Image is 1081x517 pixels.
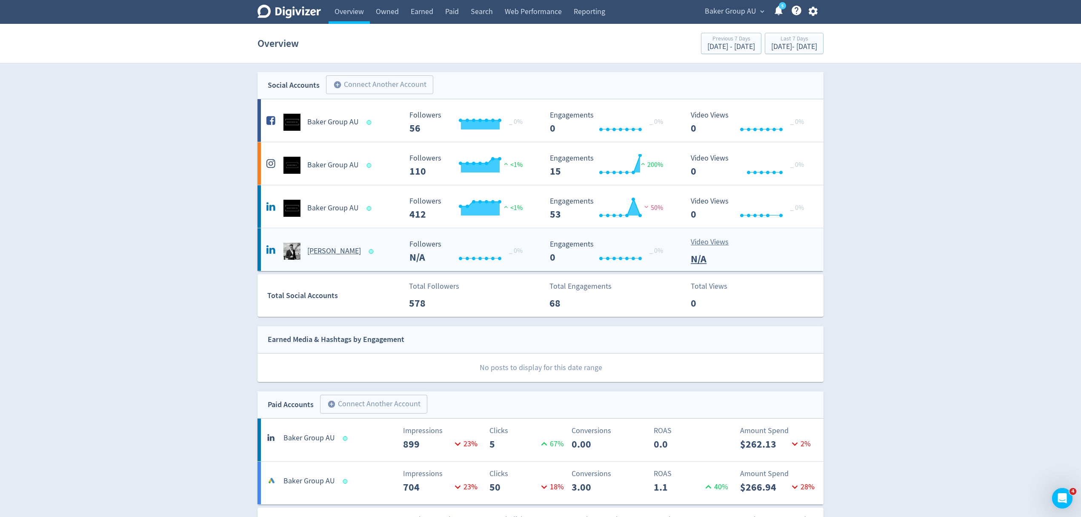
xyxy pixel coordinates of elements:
[686,111,814,134] svg: Video Views 0
[686,154,814,177] svg: Video Views 0
[405,240,533,263] svg: Followers ---
[546,240,673,263] svg: Engagements 0
[686,197,814,220] svg: Video Views 0
[549,296,598,311] p: 68
[740,425,817,437] p: Amount Spend
[257,419,824,461] a: Baker Group AUImpressions89923%Clicks567%Conversions0.00ROAS0.0Amount Spend$262.132%
[702,5,766,18] button: Baker Group AU
[538,481,564,493] p: 18 %
[701,33,761,54] button: Previous 7 Days[DATE] - [DATE]
[258,353,824,382] p: No posts to display for this date range
[509,247,523,255] span: _ 0%
[691,296,740,311] p: 0
[740,468,817,480] p: Amount Spend
[307,203,359,213] h5: Baker Group AU
[703,481,728,493] p: 40 %
[403,425,480,437] p: Impressions
[691,251,740,267] p: N/A
[502,204,510,210] img: positive-performance.svg
[546,111,673,134] svg: Engagements 0
[691,236,740,248] p: Video Views
[326,75,433,94] button: Connect Another Account
[405,111,533,134] svg: Followers ---
[509,118,523,126] span: _ 0%
[789,438,811,450] p: 2 %
[740,480,789,495] p: $266.94
[489,437,538,452] p: 5
[790,118,804,126] span: _ 0%
[367,120,374,125] span: Data last synced: 17 Sep 2025, 1:02pm (AEST)
[257,185,824,228] a: Baker Group AU undefinedBaker Group AU Followers --- Followers 412 <1% Engagements 53 Engagements...
[707,43,755,51] div: [DATE] - [DATE]
[639,161,647,167] img: positive-performance.svg
[649,247,663,255] span: _ 0%
[367,163,374,168] span: Data last synced: 16 Sep 2025, 11:02pm (AEST)
[790,161,804,169] span: _ 0%
[283,200,300,217] img: Baker Group AU undefined
[257,228,824,271] a: Scott Baker undefined[PERSON_NAME] Followers --- _ 0% Followers N/A Engagements 0 Engagements 0 _...
[327,400,336,408] span: add_circle
[314,396,427,414] a: Connect Another Account
[283,433,335,443] h5: Baker Group AU
[489,480,538,495] p: 50
[283,476,335,486] h5: Baker Group AU
[267,290,403,302] div: Total Social Accounts
[654,437,703,452] p: 0.0
[403,480,452,495] p: 704
[654,468,731,480] p: ROAS
[409,281,459,292] p: Total Followers
[779,2,786,9] a: 5
[642,204,663,212] span: 50%
[283,157,300,174] img: Baker Group AU undefined
[257,142,824,185] a: Baker Group AU undefinedBaker Group AU Followers --- Followers 110 <1% Engagements 15 Engagements...
[257,30,299,57] h1: Overview
[707,36,755,43] div: Previous 7 Days
[538,438,564,450] p: 67 %
[546,154,673,177] svg: Engagements 15
[649,118,663,126] span: _ 0%
[546,197,673,220] svg: Engagements 53
[765,33,824,54] button: Last 7 Days[DATE]- [DATE]
[268,333,404,346] div: Earned Media & Hashtags by Engagement
[367,206,374,211] span: Data last synced: 17 Sep 2025, 10:02am (AEST)
[343,436,350,441] span: Data last synced: 16 Sep 2025, 8:01pm (AEST)
[369,249,376,254] span: Data last synced: 17 Sep 2025, 12:02am (AEST)
[307,117,359,127] h5: Baker Group AU
[549,281,612,292] p: Total Engagements
[691,281,740,292] p: Total Views
[489,468,566,480] p: Clicks
[257,99,824,142] a: Baker Group AU undefinedBaker Group AU Followers --- _ 0% Followers 56 Engagements 0 Engagements ...
[789,481,815,493] p: 28 %
[502,161,523,169] span: <1%
[502,204,523,212] span: <1%
[705,5,756,18] span: Baker Group AU
[639,161,663,169] span: 200%
[572,437,621,452] p: 0.00
[642,204,651,210] img: negative-performance.svg
[758,8,766,15] span: expand_more
[502,161,510,167] img: positive-performance.svg
[268,399,314,411] div: Paid Accounts
[572,468,649,480] p: Conversions
[307,160,359,170] h5: Baker Group AU
[405,154,533,177] svg: Followers ---
[1052,488,1072,508] iframe: Intercom live chat
[572,480,621,495] p: 3.00
[403,437,452,452] p: 899
[654,480,703,495] p: 1.1
[320,77,433,94] a: Connect Another Account
[268,79,320,92] div: Social Accounts
[771,36,817,43] div: Last 7 Days
[654,425,731,437] p: ROAS
[405,197,533,220] svg: Followers ---
[333,80,342,89] span: add_circle
[307,246,361,256] h5: [PERSON_NAME]
[257,462,824,504] a: Baker Group AUImpressions70423%Clicks5018%Conversions3.00ROAS1.140%Amount Spend$266.9428%
[409,296,458,311] p: 578
[403,468,480,480] p: Impressions
[771,43,817,51] div: [DATE] - [DATE]
[320,395,427,414] button: Connect Another Account
[489,425,566,437] p: Clicks
[790,204,804,212] span: _ 0%
[1070,488,1076,495] span: 4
